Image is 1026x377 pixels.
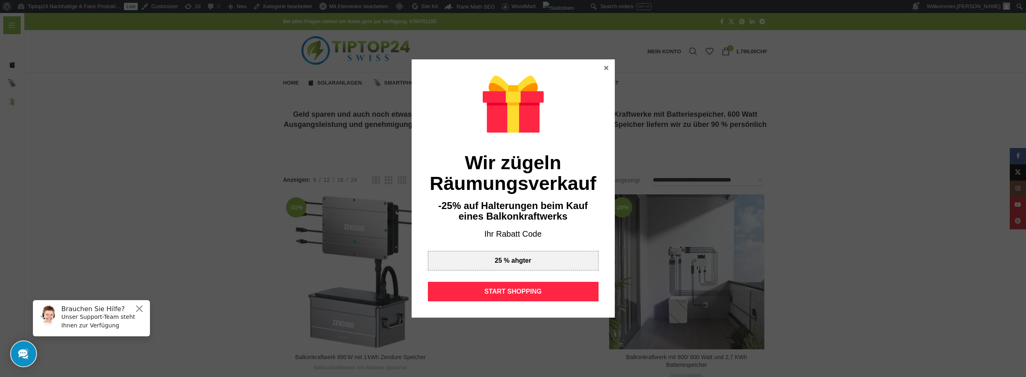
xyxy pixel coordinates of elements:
h6: Brauchen Sie Hilfe? [35,11,119,19]
div: -25% auf Halterungen beim Kauf eines Balkonkraftwerks [428,200,599,222]
div: START SHOPPING [428,282,599,301]
div: Wir zügeln Räumungsverkauf [428,152,599,194]
div: Ihr Rabatt Code [428,229,599,240]
div: 25 % ahgter [495,257,531,264]
div: 25 % ahgter [428,251,599,270]
button: Close [108,10,118,20]
img: Customer service [11,11,32,32]
p: Unser Support-Team steht Ihnen zur Verfügung [35,19,119,36]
